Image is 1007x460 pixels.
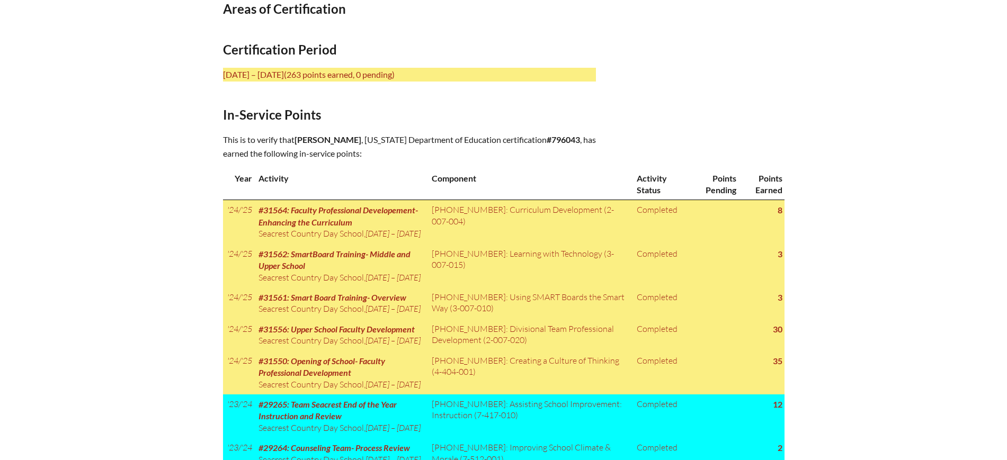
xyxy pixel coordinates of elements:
[259,422,364,433] span: Seacrest Country Day School
[632,351,689,394] td: Completed
[427,394,632,438] td: [PHONE_NUMBER]: Assisting School Improvement: Instruction (7-417-010)
[223,351,254,394] td: '24/'25
[259,335,364,346] span: Seacrest Country Day School
[427,244,632,287] td: [PHONE_NUMBER]: Learning with Technology (3-007-015)
[259,379,364,390] span: Seacrest Country Day School
[223,42,596,57] h2: Certification Period
[259,303,364,314] span: Seacrest Country Day School
[254,351,427,394] td: ,
[547,134,580,145] b: #796043
[427,287,632,319] td: [PHONE_NUMBER]: Using SMART Boards the Smart Way (3-007-010)
[259,356,385,377] span: #31550: Opening of School- Faculty Professional Development
[427,168,632,200] th: Component
[632,200,689,244] td: Completed
[223,68,596,82] p: [DATE] – [DATE]
[259,205,418,227] span: #31564: Faculty Professional Developement- Enhancing the Curriculum
[223,200,254,244] td: '24/'25
[778,205,782,215] strong: 8
[259,249,411,270] span: #31562: SmartBoard Training- Middle and Upper School
[223,168,254,200] th: Year
[427,200,632,244] td: [PHONE_NUMBER]: Curriculum Development (2-007-004)
[427,319,632,351] td: [PHONE_NUMBER]: Divisional Team Professional Development (2-007-020)
[366,335,421,346] span: [DATE] – [DATE]
[223,244,254,287] td: '24/'25
[254,319,427,351] td: ,
[427,351,632,394] td: [PHONE_NUMBER]: Creating a Culture of Thinking (4-404-001)
[223,319,254,351] td: '24/'25
[632,244,689,287] td: Completed
[632,319,689,351] td: Completed
[366,303,421,314] span: [DATE] – [DATE]
[254,394,427,438] td: ,
[738,168,785,200] th: Points Earned
[223,394,254,438] td: '23/'24
[778,292,782,302] strong: 3
[259,443,410,453] span: #29264: Counseling Team- Process Review
[366,379,421,390] span: [DATE] – [DATE]
[632,168,689,200] th: Activity Status
[223,107,596,122] h2: In-Service Points
[632,287,689,319] td: Completed
[284,69,395,79] span: (263 points earned, 0 pending)
[632,394,689,438] td: Completed
[254,287,427,319] td: ,
[259,228,364,239] span: Seacrest Country Day School
[295,134,361,145] span: [PERSON_NAME]
[773,324,782,334] strong: 30
[223,133,596,160] p: This is to verify that , [US_STATE] Department of Education certification , has earned the follow...
[254,200,427,244] td: ,
[778,249,782,259] strong: 3
[778,443,782,453] strong: 2
[259,399,397,421] span: #29265: Team Seacrest End of the Year Instruction and Review
[773,399,782,409] strong: 12
[689,168,738,200] th: Points Pending
[259,324,415,334] span: #31556: Upper School Faculty Development
[259,292,406,302] span: #31561: Smart Board Training- Overview
[223,1,596,16] h2: Areas of Certification
[366,272,421,283] span: [DATE] – [DATE]
[254,168,427,200] th: Activity
[366,228,421,239] span: [DATE] – [DATE]
[773,356,782,366] strong: 35
[223,287,254,319] td: '24/'25
[259,272,364,283] span: Seacrest Country Day School
[254,244,427,287] td: ,
[366,422,421,433] span: [DATE] – [DATE]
